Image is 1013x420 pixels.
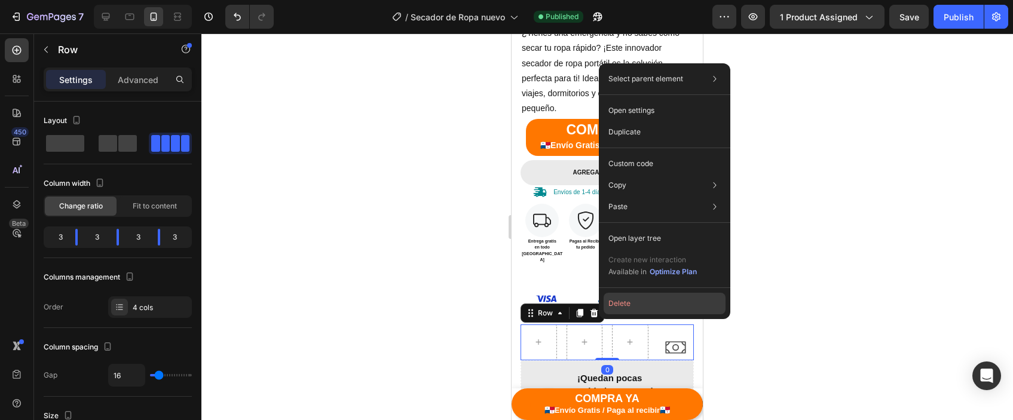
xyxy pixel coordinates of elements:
[9,240,60,291] img: gempages_573441392894804883-5ce57055-058e-4e5a-b0bf-87ce9c1fc97c.png
[770,5,885,29] button: 1 product assigned
[899,12,919,22] span: Save
[62,134,130,145] div: AGREGAR AL CARRITO
[649,266,697,278] button: Optimize Plan
[9,219,29,228] div: Beta
[100,170,134,204] img: Alt Image
[42,155,168,163] p: Envíos de 1-4 días.
[58,211,90,217] p: tu pedido
[44,269,137,286] div: Columns management
[19,351,55,387] img: Alt Image
[411,11,505,23] span: Secador de Ropa nuevo
[608,127,641,137] p: Duplicate
[54,88,136,104] span: COMPRA YA
[44,113,84,129] div: Layout
[546,11,579,22] span: Published
[145,211,176,217] p: de Pagos
[608,254,697,266] p: Create new interaction
[14,85,177,122] button: <p><span style="font-size:23px;">COMPRA YA</span><br><span style="color:rgb(0,0,0);font-size:14px...
[44,339,115,355] div: Column spacing
[608,201,628,212] p: Paste
[97,205,138,217] p: Garantia de devolucion
[608,180,626,191] p: Copy
[5,5,89,29] button: 7
[70,240,121,291] img: gempages_573441392894804883-0305abbe-90b9-4761-b4d2-ddd3d4ef1232.png
[14,170,47,204] img: Alt Image
[90,332,102,341] div: 0
[512,33,703,420] iframe: Design area
[608,267,647,276] span: Available in
[608,105,654,116] p: Open settings
[780,11,858,23] span: 1 product assigned
[58,205,90,211] p: Pagas al Recibir
[24,274,44,285] div: Row
[934,5,984,29] button: Publish
[889,5,929,29] button: Save
[608,158,653,169] p: Custom code
[944,11,974,23] div: Publish
[608,233,661,244] p: Open layer tree
[128,229,148,246] div: 3
[44,370,57,381] div: Gap
[29,107,39,117] span: 🇵🇦
[44,176,107,192] div: Column width
[145,205,176,211] p: Muchas formas
[59,201,103,211] span: Change ratio
[608,73,683,84] p: Select parent element
[57,170,91,204] img: Alt Image
[170,229,189,246] div: 3
[59,73,93,86] p: Settings
[44,302,63,312] div: Order
[87,229,107,246] div: 3
[972,361,1001,390] div: Open Intercom Messenger
[58,42,160,57] p: Row
[10,211,51,230] p: en todo [GEOGRAPHIC_DATA]
[133,201,177,211] span: Fit to content
[11,127,29,137] div: 450
[46,229,66,246] div: 3
[10,205,51,211] p: Entrega gratis
[118,73,158,86] p: Advanced
[650,266,697,277] div: Optimize Plan
[152,107,163,117] span: 🇵🇦
[109,364,145,386] input: Auto
[39,107,152,117] span: Envío Gratis / Paga al recibir
[225,5,274,29] div: Undo/Redo
[131,240,182,291] img: gempages_573441392894804883-9dddec4a-134d-46c7-a448-a5ca36220028.png
[93,155,167,162] strong: Envío & devolución Gratis
[405,11,408,23] span: /
[66,338,171,365] p: ¡Quedan pocas unidades en stock!
[144,170,177,204] img: Alt Image
[9,127,182,152] button: AGREGAR AL CARRITO
[78,10,84,24] p: 7
[133,302,189,313] div: 4 cols
[604,293,726,314] button: Delete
